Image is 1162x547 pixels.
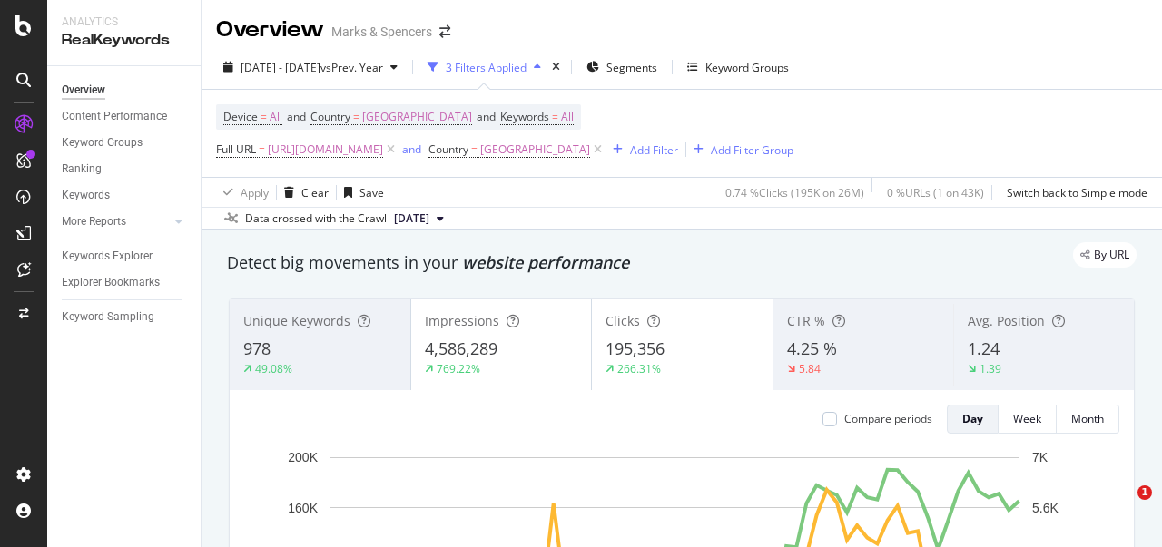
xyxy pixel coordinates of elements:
div: 769.22% [437,361,480,376]
span: CTR % [787,312,825,329]
span: Segments [606,60,657,75]
iframe: Intercom live chat [1100,485,1144,529]
div: 5.84 [799,361,821,376]
button: Add Filter Group [686,139,793,161]
span: Avg. Position [968,312,1045,329]
span: 978 [243,337,271,359]
div: Ranking [62,160,102,179]
span: [DATE] - [DATE] [241,60,320,75]
div: Clear [301,185,329,200]
button: [DATE] - [DATE]vsPrev. Year [216,53,405,82]
text: 7K [1032,450,1049,464]
div: legacy label [1073,242,1137,268]
div: 1.39 [980,361,1001,376]
div: 0 % URLs ( 1 on 43K ) [887,185,984,200]
div: times [548,58,564,76]
button: Week [999,405,1057,434]
button: Month [1057,405,1119,434]
div: Keywords [62,186,110,205]
button: Add Filter [606,139,678,161]
span: vs Prev. Year [320,60,383,75]
span: Country [428,142,468,157]
div: Marks & Spencers [331,23,432,41]
div: Keyword Groups [62,133,143,152]
a: Keyword Groups [62,133,188,152]
span: All [270,104,282,130]
span: All [561,104,574,130]
button: Clear [277,178,329,207]
button: 3 Filters Applied [420,53,548,82]
div: Keywords Explorer [62,247,153,266]
span: 1.24 [968,337,1000,359]
a: Keyword Sampling [62,308,188,327]
a: Explorer Bookmarks [62,273,188,292]
div: Explorer Bookmarks [62,273,160,292]
span: 1 [1137,485,1152,500]
button: Segments [579,53,665,82]
div: RealKeywords [62,30,186,51]
span: [GEOGRAPHIC_DATA] [480,137,590,162]
button: [DATE] [387,208,451,230]
a: Keywords [62,186,188,205]
span: Clicks [606,312,640,329]
span: = [353,109,359,124]
span: [GEOGRAPHIC_DATA] [362,104,472,130]
a: More Reports [62,212,170,231]
div: arrow-right-arrow-left [439,25,450,38]
div: Day [962,411,983,426]
div: Overview [216,15,324,45]
div: Keyword Groups [705,60,789,75]
div: and [402,142,421,157]
span: 4,586,289 [425,337,497,359]
button: Apply [216,178,269,207]
div: Add Filter Group [711,142,793,158]
a: Content Performance [62,107,188,126]
div: 0.74 % Clicks ( 195K on 26M ) [725,185,864,200]
span: Full URL [216,142,256,157]
a: Overview [62,81,188,100]
span: Device [223,109,258,124]
div: Save [359,185,384,200]
button: Keyword Groups [680,53,796,82]
div: Add Filter [630,142,678,158]
span: = [259,142,265,157]
span: By URL [1094,249,1129,260]
span: 2025 Aug. 16th [394,210,429,227]
div: Week [1013,411,1041,426]
button: Day [947,405,999,434]
button: and [402,141,421,158]
div: Data crossed with the Crawl [245,210,387,227]
span: 195,356 [606,337,665,359]
div: 266.31% [617,361,661,376]
div: Analytics [62,15,186,30]
span: = [471,142,478,157]
span: and [287,109,306,124]
div: 49.08% [255,361,292,376]
span: = [261,109,267,124]
span: and [477,109,496,124]
button: Switch back to Simple mode [1000,178,1147,207]
div: 3 Filters Applied [446,60,527,75]
span: 4.25 % [787,337,837,359]
span: Impressions [425,312,499,329]
div: Compare periods [844,411,932,426]
div: Content Performance [62,107,167,126]
span: Country [310,109,350,124]
div: Month [1071,411,1104,426]
span: = [552,109,558,124]
div: Overview [62,81,105,100]
button: Save [337,178,384,207]
text: 200K [288,450,318,464]
text: 160K [288,501,318,515]
span: Keywords [500,109,549,124]
span: [URL][DOMAIN_NAME] [268,137,383,162]
div: Apply [241,185,269,200]
a: Ranking [62,160,188,179]
a: Keywords Explorer [62,247,188,266]
span: Unique Keywords [243,312,350,329]
div: Switch back to Simple mode [1007,185,1147,200]
div: Keyword Sampling [62,308,154,327]
div: More Reports [62,212,126,231]
text: 5.6K [1032,501,1059,515]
